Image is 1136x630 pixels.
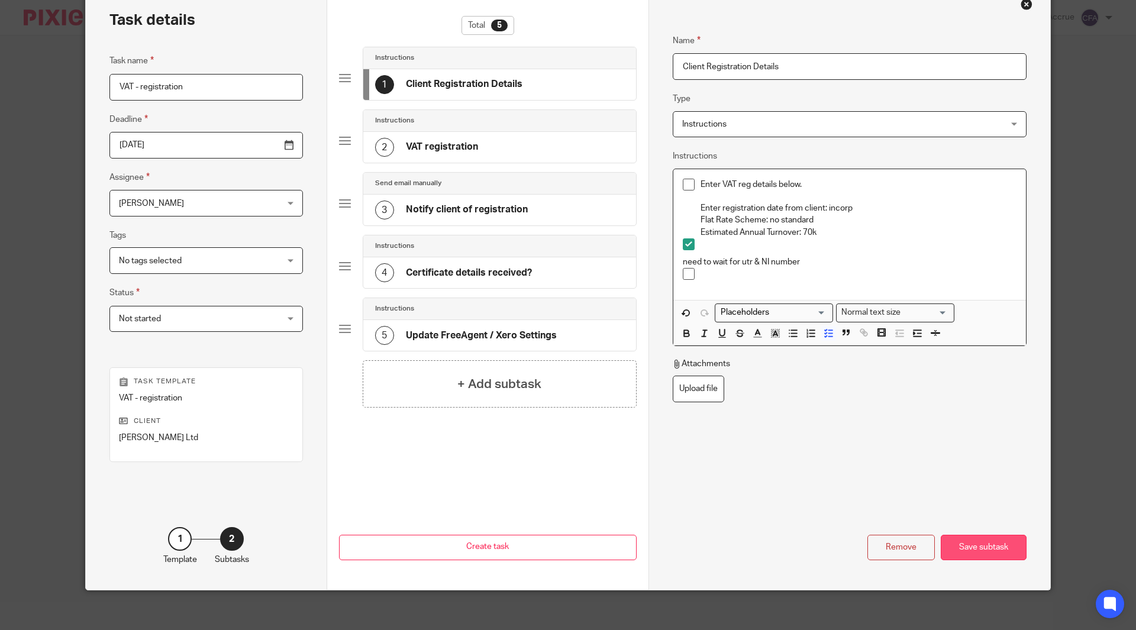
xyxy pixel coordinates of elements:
h4: VAT registration [406,141,478,153]
div: Remove [867,535,935,560]
h4: Instructions [375,53,414,63]
h4: Update FreeAgent / Xero Settings [406,329,557,342]
label: Status [109,286,140,299]
p: Flat Rate Scheme: no standard [701,214,1016,226]
div: 2 [375,138,394,157]
span: Normal text size [839,306,903,319]
h4: Instructions [375,241,414,251]
p: Enter VAT reg details below. [701,179,1016,190]
p: Template [163,554,197,566]
input: Pick a date [109,132,303,159]
h4: Instructions [375,116,414,125]
span: [PERSON_NAME] [119,199,184,208]
input: Search for option [717,306,826,319]
h4: Send email manually [375,179,441,188]
div: Search for option [715,303,833,322]
div: Search for option [836,303,954,322]
div: 5 [375,326,394,345]
div: 5 [491,20,508,31]
p: Enter registration date from client: incorp [701,202,1016,214]
label: Instructions [673,150,717,162]
h4: Client Registration Details [406,78,522,91]
h4: Notify client of registration [406,203,528,216]
div: 2 [220,527,244,551]
div: 1 [375,75,394,94]
div: 1 [168,527,192,551]
label: Tags [109,230,126,241]
span: Instructions [682,120,727,128]
label: Type [673,93,690,105]
div: Total [461,16,514,35]
p: Attachments [673,358,730,370]
div: Text styles [836,303,954,322]
h4: Certificate details received? [406,267,532,279]
label: Deadline [109,112,148,126]
div: Save subtask [941,535,1027,560]
label: Assignee [109,170,150,184]
p: VAT - registration [119,392,293,404]
p: Estimated Annual Turnover: 70k [701,227,1016,238]
button: Create task [339,535,637,560]
span: Not started [119,315,161,323]
div: 4 [375,263,394,282]
p: Task template [119,377,293,386]
h2: Task details [109,10,195,30]
p: Client [119,416,293,426]
label: Upload file [673,376,724,402]
span: No tags selected [119,257,182,265]
p: [PERSON_NAME] Ltd [119,432,293,444]
p: need to wait for utr & NI number [683,256,1016,268]
div: 3 [375,201,394,219]
div: Placeholders [715,303,833,322]
input: Task name [109,74,303,101]
h4: Instructions [375,304,414,314]
label: Task name [109,54,154,67]
h4: + Add subtask [457,375,541,393]
p: Subtasks [215,554,249,566]
input: Search for option [905,306,947,319]
label: Name [673,34,701,47]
